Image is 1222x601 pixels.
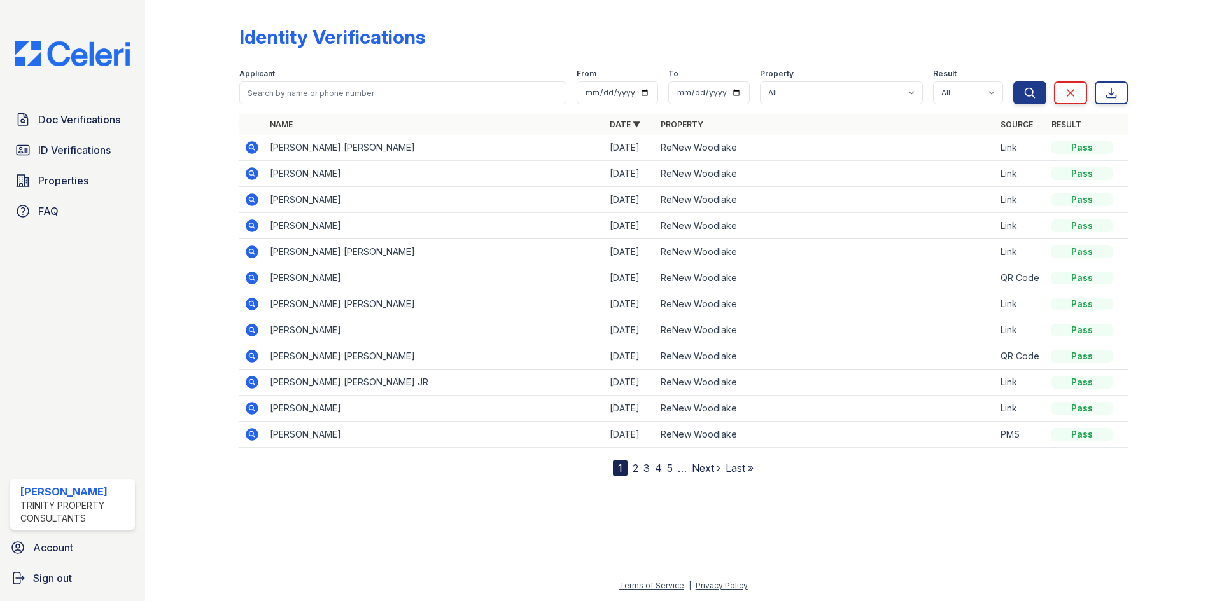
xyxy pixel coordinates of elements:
[656,161,995,187] td: ReNew Woodlake
[656,265,995,291] td: ReNew Woodlake
[265,135,605,161] td: [PERSON_NAME] [PERSON_NAME]
[239,81,566,104] input: Search by name or phone number
[995,161,1046,187] td: Link
[760,69,794,79] label: Property
[995,187,1046,213] td: Link
[1051,350,1113,363] div: Pass
[265,396,605,422] td: [PERSON_NAME]
[656,370,995,396] td: ReNew Woodlake
[265,213,605,239] td: [PERSON_NAME]
[20,499,130,525] div: Trinity Property Consultants
[656,396,995,422] td: ReNew Woodlake
[1051,120,1081,129] a: Result
[667,462,673,474] a: 5
[692,462,720,474] a: Next ›
[995,422,1046,448] td: PMS
[605,396,656,422] td: [DATE]
[656,239,995,265] td: ReNew Woodlake
[239,69,275,79] label: Applicant
[726,462,754,474] a: Last »
[1051,167,1113,180] div: Pass
[619,581,684,590] a: Terms of Service
[10,198,135,224] a: FAQ
[696,581,748,590] a: Privacy Policy
[1051,272,1113,284] div: Pass
[5,41,140,66] img: CE_Logo_Blue-a8612792a0a2168367f1c8372b55b34899dd931a85d93a1a3d3e32e68fde9ad4.png
[656,291,995,317] td: ReNew Woodlake
[1051,141,1113,154] div: Pass
[656,135,995,161] td: ReNew Woodlake
[1051,376,1113,389] div: Pass
[995,317,1046,343] td: Link
[605,239,656,265] td: [DATE]
[1051,193,1113,206] div: Pass
[239,25,425,48] div: Identity Verifications
[689,581,691,590] div: |
[613,460,628,476] div: 1
[33,570,72,586] span: Sign out
[995,135,1046,161] td: Link
[610,120,640,129] a: Date ▼
[995,343,1046,370] td: QR Code
[33,540,73,555] span: Account
[605,213,656,239] td: [DATE]
[643,462,650,474] a: 3
[265,370,605,396] td: [PERSON_NAME] [PERSON_NAME] JR
[605,187,656,213] td: [DATE]
[605,343,656,370] td: [DATE]
[605,291,656,317] td: [DATE]
[661,120,703,129] a: Property
[1051,219,1113,232] div: Pass
[5,535,140,560] a: Account
[10,137,135,163] a: ID Verifications
[605,370,656,396] td: [DATE]
[5,565,140,591] a: Sign out
[995,370,1046,396] td: Link
[678,460,687,476] span: …
[1051,298,1113,310] div: Pass
[265,161,605,187] td: [PERSON_NAME]
[265,265,605,291] td: [PERSON_NAME]
[605,161,656,187] td: [DATE]
[633,462,638,474] a: 2
[933,69,957,79] label: Result
[1001,120,1033,129] a: Source
[1051,245,1113,258] div: Pass
[605,135,656,161] td: [DATE]
[656,343,995,370] td: ReNew Woodlake
[577,69,596,79] label: From
[995,291,1046,317] td: Link
[265,317,605,343] td: [PERSON_NAME]
[995,213,1046,239] td: Link
[38,204,59,219] span: FAQ
[605,265,656,291] td: [DATE]
[656,317,995,343] td: ReNew Woodlake
[655,462,662,474] a: 4
[1051,324,1113,336] div: Pass
[1051,428,1113,441] div: Pass
[656,213,995,239] td: ReNew Woodlake
[38,112,120,127] span: Doc Verifications
[265,422,605,448] td: [PERSON_NAME]
[995,396,1046,422] td: Link
[995,239,1046,265] td: Link
[265,239,605,265] td: [PERSON_NAME] [PERSON_NAME]
[995,265,1046,291] td: QR Code
[656,187,995,213] td: ReNew Woodlake
[10,168,135,193] a: Properties
[656,422,995,448] td: ReNew Woodlake
[265,187,605,213] td: [PERSON_NAME]
[605,422,656,448] td: [DATE]
[605,317,656,343] td: [DATE]
[265,343,605,370] td: [PERSON_NAME] [PERSON_NAME]
[270,120,293,129] a: Name
[38,142,111,158] span: ID Verifications
[38,173,88,188] span: Properties
[668,69,678,79] label: To
[10,107,135,132] a: Doc Verifications
[1051,402,1113,415] div: Pass
[265,291,605,317] td: [PERSON_NAME] [PERSON_NAME]
[20,484,130,499] div: [PERSON_NAME]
